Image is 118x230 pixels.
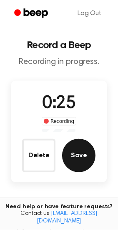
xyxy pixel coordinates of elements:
[8,5,55,22] a: Beep
[69,3,110,23] a: Log Out
[37,211,98,224] a: [EMAIL_ADDRESS][DOMAIN_NAME]
[7,57,111,67] p: Recording in progress.
[42,95,75,112] span: 0:25
[42,117,76,125] div: Recording
[7,40,111,50] h1: Record a Beep
[62,139,95,172] button: Save Audio Record
[5,210,113,225] span: Contact us
[22,139,55,172] button: Delete Audio Record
